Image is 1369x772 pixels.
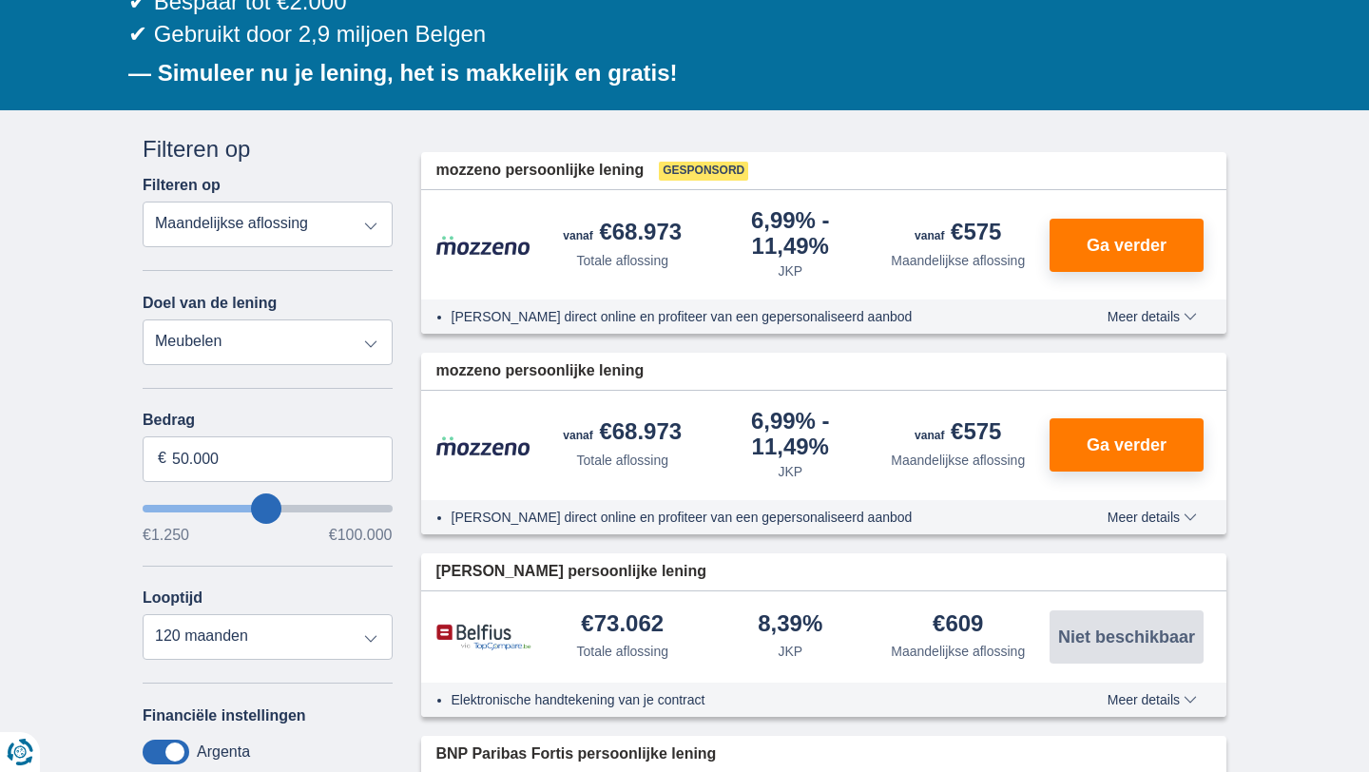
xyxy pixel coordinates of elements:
span: mozzeno persoonlijke lening [436,160,645,182]
div: 6,99% [714,209,867,258]
div: Filteren op [143,133,393,165]
label: Doel van de lening [143,295,277,312]
div: €575 [915,420,1001,447]
span: Meer details [1108,310,1197,323]
div: 8,39% [758,612,822,638]
span: Meer details [1108,693,1197,706]
div: Maandelijkse aflossing [891,642,1025,661]
span: BNP Paribas Fortis persoonlijke lening [436,743,717,765]
b: — Simuleer nu je lening, het is makkelijk en gratis! [128,60,678,86]
div: Totale aflossing [576,251,668,270]
label: Argenta [197,743,250,761]
button: Ga verder [1050,219,1204,272]
div: €68.973 [563,221,682,247]
span: € [158,448,166,470]
label: Bedrag [143,412,393,429]
li: [PERSON_NAME] direct online en profiteer van een gepersonaliseerd aanbod [452,508,1038,527]
div: €575 [915,221,1001,247]
img: product.pl.alt Mozzeno [436,435,531,456]
button: Meer details [1093,510,1211,525]
label: Looptijd [143,589,202,607]
img: product.pl.alt Belfius [436,624,531,651]
span: Ga verder [1087,436,1167,454]
div: JKP [778,462,802,481]
span: mozzeno persoonlijke lening [436,360,645,382]
div: JKP [778,642,802,661]
span: €100.000 [329,528,393,543]
span: [PERSON_NAME] persoonlijke lening [436,561,706,583]
div: Maandelijkse aflossing [891,251,1025,270]
div: Totale aflossing [576,642,668,661]
span: Ga verder [1087,237,1167,254]
button: Niet beschikbaar [1050,610,1204,664]
button: Meer details [1093,309,1211,324]
div: €68.973 [563,420,682,447]
div: Maandelijkse aflossing [891,451,1025,470]
img: product.pl.alt Mozzeno [436,235,531,256]
div: Totale aflossing [576,451,668,470]
input: wantToBorrow [143,505,393,512]
label: Filteren op [143,177,221,194]
span: Gesponsord [659,162,748,181]
label: Financiële instellingen [143,707,306,724]
li: Elektronische handtekening van je contract [452,690,1038,709]
button: Ga verder [1050,418,1204,472]
button: Meer details [1093,692,1211,707]
span: €1.250 [143,528,189,543]
div: 6,99% [714,410,867,458]
div: €73.062 [581,612,664,638]
li: [PERSON_NAME] direct online en profiteer van een gepersonaliseerd aanbod [452,307,1038,326]
span: Meer details [1108,511,1197,524]
span: Niet beschikbaar [1058,628,1195,646]
div: JKP [778,261,802,280]
div: €609 [933,612,983,638]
